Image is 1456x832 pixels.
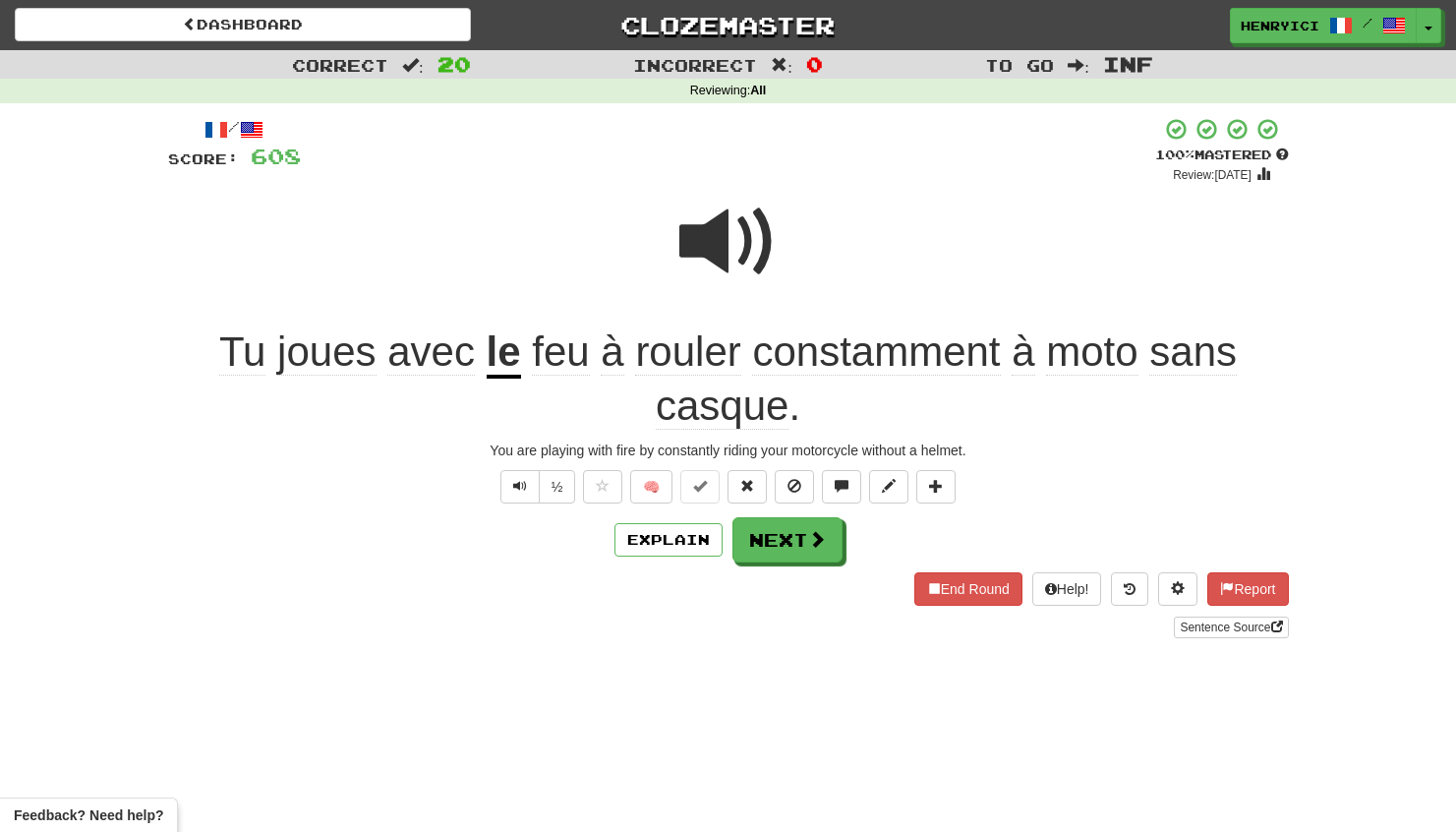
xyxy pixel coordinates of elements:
[1149,328,1237,376] span: sans
[168,150,239,167] span: Score:
[869,470,908,504] button: Edit sentence (alt+d)
[732,517,843,563] button: Next
[219,328,265,376] span: Tu
[15,8,471,41] a: Dashboard
[292,55,388,75] span: Correct
[1012,328,1034,376] span: à
[771,57,792,74] span: :
[1155,147,1289,164] div: Mastered
[1363,16,1372,30] span: /
[251,144,301,168] span: 608
[437,52,471,76] span: 20
[752,328,1000,376] span: constamment
[1032,572,1102,606] button: Help!
[168,117,301,142] div: /
[680,470,720,504] button: Set this sentence to 100% Mastered (alt+m)
[1103,52,1153,76] span: Inf
[1230,8,1417,43] a: Henryici /
[539,470,576,504] button: ½
[1241,17,1319,34] span: Henryici
[496,470,576,504] div: Text-to-speech controls
[775,470,814,504] button: Ignore sentence (alt+i)
[656,383,788,430] span: casque
[1174,617,1288,638] a: Sentence Source
[1173,168,1252,182] small: Review: [DATE]
[601,328,623,376] span: à
[985,55,1054,75] span: To go
[583,470,622,504] button: Favorite sentence (alt+f)
[750,84,766,97] strong: All
[614,523,723,557] button: Explain
[806,52,823,76] span: 0
[633,55,757,75] span: Incorrect
[1046,328,1137,376] span: moto
[630,470,672,504] button: 🧠
[277,328,376,376] span: joues
[500,8,957,42] a: Clozemaster
[487,328,521,379] u: le
[916,470,956,504] button: Add to collection (alt+a)
[1068,57,1089,74] span: :
[728,470,767,504] button: Reset to 0% Mastered (alt+r)
[1111,572,1148,606] button: Round history (alt+y)
[387,328,475,376] span: avec
[822,470,861,504] button: Discuss sentence (alt+u)
[635,328,740,376] span: rouler
[532,328,589,376] span: feu
[500,470,540,504] button: Play sentence audio (ctl+space)
[1207,572,1288,606] button: Report
[914,572,1022,606] button: End Round
[14,805,163,825] span: Open feedback widget
[521,328,1237,430] span: .
[168,441,1289,460] div: You are playing with fire by constantly riding your motorcycle without a helmet.
[1155,147,1194,162] span: 100 %
[402,57,424,74] span: :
